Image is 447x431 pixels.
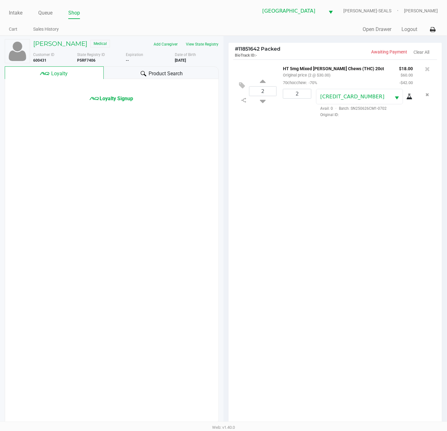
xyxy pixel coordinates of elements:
[363,26,392,33] button: Open Drawer
[33,52,54,57] span: Customer ID
[283,65,389,71] p: HT 5mg Mixed [PERSON_NAME] Chews (THC) 20ct
[316,112,413,118] span: Original ID:
[9,9,22,17] a: Intake
[100,95,133,102] span: Loyalty Signup
[38,9,52,17] a: Queue
[401,73,413,77] small: $60.00
[9,25,17,33] a: Cart
[316,106,387,111] span: Avail: 0 Batch: SN250626CM1-0702
[283,80,317,85] small: 70chocchew:
[283,73,330,77] small: Original price (2 @ $30.00)
[399,65,413,71] p: $18.00
[33,58,46,63] b: 600431
[399,80,413,85] small: -$42.00
[325,3,337,18] button: Select
[150,39,182,49] button: Add Caregiver
[77,58,95,63] b: P5RF7406
[182,39,219,49] button: View State Registry
[391,89,403,104] button: Select
[235,46,280,52] span: 11851642 Packed
[413,49,429,56] button: Clear All
[33,25,59,33] a: Sales History
[238,96,249,104] inline-svg: Split item qty to new line
[335,49,407,55] p: Awaiting Payment
[307,80,317,85] span: -70%
[126,58,129,63] b: --
[149,70,183,77] span: Product Search
[77,52,105,57] span: State Registry ID
[68,9,80,17] a: Shop
[212,425,235,430] span: Web: v1.40.0
[175,52,196,57] span: Date of Birth
[33,40,87,47] h5: [PERSON_NAME]
[333,106,339,111] span: ·
[320,94,384,100] span: [CREDIT_CARD_NUMBER]
[262,7,321,15] span: [GEOGRAPHIC_DATA]
[423,89,432,101] button: Remove the package from the orderLine
[344,8,404,14] span: [PERSON_NAME]-SEALS
[404,8,438,14] span: [PERSON_NAME]
[52,70,68,77] span: Loyalty
[90,40,110,47] span: Medical
[126,52,144,57] span: Expiration
[235,53,255,58] span: BioTrack ID:
[402,26,418,33] button: Logout
[235,46,238,52] span: #
[175,58,186,63] b: [DATE]
[255,53,257,58] span: -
